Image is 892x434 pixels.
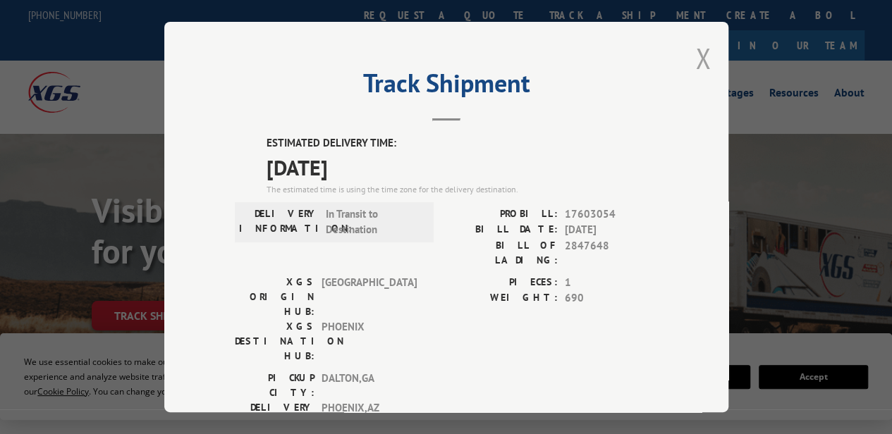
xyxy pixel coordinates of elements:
label: BILL DATE: [446,222,558,238]
span: [DATE] [267,151,658,182]
label: DELIVERY CITY: [235,399,314,429]
label: WEIGHT: [446,290,558,306]
span: 17603054 [565,206,658,222]
span: PHOENIX [322,318,417,363]
label: XGS DESTINATION HUB: [235,318,314,363]
label: PICKUP CITY: [235,370,314,399]
span: 1 [565,274,658,290]
label: BILL OF LADING: [446,237,558,267]
span: [GEOGRAPHIC_DATA] [322,274,417,318]
label: PROBILL: [446,206,558,222]
span: DALTON , GA [322,370,417,399]
label: DELIVERY INFORMATION: [239,206,319,237]
label: PIECES: [446,274,558,290]
div: The estimated time is using the time zone for the delivery destination. [267,182,658,195]
label: ESTIMATED DELIVERY TIME: [267,135,658,151]
span: 690 [565,290,658,306]
span: In Transit to Destination [326,206,421,237]
button: Close modal [695,39,711,77]
label: XGS ORIGIN HUB: [235,274,314,318]
span: [DATE] [565,222,658,238]
span: 2847648 [565,237,658,267]
h2: Track Shipment [235,73,658,100]
span: PHOENIX , AZ [322,399,417,429]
